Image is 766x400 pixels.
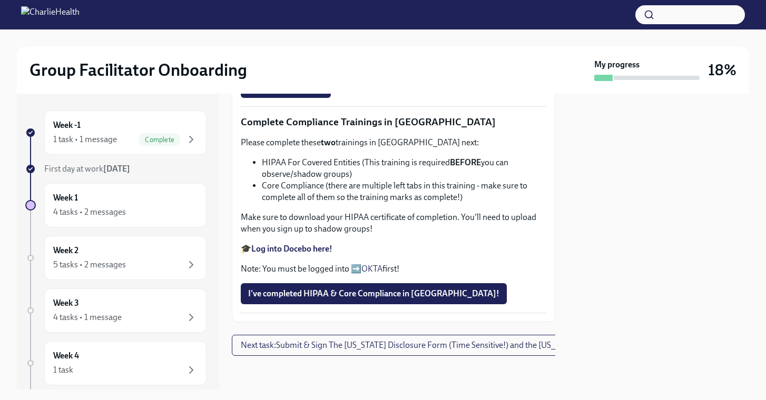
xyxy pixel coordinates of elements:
[21,6,80,23] img: CharlieHealth
[25,183,207,227] a: Week 14 tasks • 2 messages
[251,244,332,254] a: Log into Docebo here!
[262,157,546,180] li: HIPAA For Covered Entities (This training is required you can observe/shadow groups)
[53,297,79,309] h6: Week 3
[708,61,736,79] h3: 18%
[53,192,78,204] h6: Week 1
[53,259,126,271] div: 5 tasks • 2 messages
[30,59,247,81] h2: Group Facilitator Onboarding
[241,212,546,235] p: Make sure to download your HIPAA certificate of completion. You'll need to upload when you sign u...
[25,236,207,280] a: Week 25 tasks • 2 messages
[241,340,650,351] span: Next task : Submit & Sign The [US_STATE] Disclosure Form (Time Sensitive!) and the [US_STATE] Bac...
[53,134,117,145] div: 1 task • 1 message
[44,164,130,174] span: First day at work
[53,206,126,218] div: 4 tasks • 2 messages
[53,119,81,131] h6: Week -1
[450,157,481,167] strong: BEFORE
[53,364,73,376] div: 1 task
[262,180,546,203] li: Core Compliance (there are multiple left tabs in this training - make sure to complete all of the...
[25,341,207,385] a: Week 41 task
[241,137,546,148] p: Please complete these trainings in [GEOGRAPHIC_DATA] next:
[139,136,181,144] span: Complete
[321,137,336,147] strong: two
[103,164,130,174] strong: [DATE]
[25,163,207,175] a: First day at work[DATE]
[53,245,78,256] h6: Week 2
[25,288,207,333] a: Week 34 tasks • 1 message
[232,335,659,356] button: Next task:Submit & Sign The [US_STATE] Disclosure Form (Time Sensitive!) and the [US_STATE] Backg...
[25,111,207,155] a: Week -11 task • 1 messageComplete
[241,283,507,304] button: I've completed HIPAA & Core Compliance in [GEOGRAPHIC_DATA]!
[594,59,640,71] strong: My progress
[361,264,382,274] a: OKTA
[241,263,546,275] p: Note: You must be logged into ➡️ first!
[53,312,122,323] div: 4 tasks • 1 message
[241,243,546,255] p: 🎓
[241,115,546,129] p: Complete Compliance Trainings in [GEOGRAPHIC_DATA]
[248,288,499,299] span: I've completed HIPAA & Core Compliance in [GEOGRAPHIC_DATA]!
[53,350,79,362] h6: Week 4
